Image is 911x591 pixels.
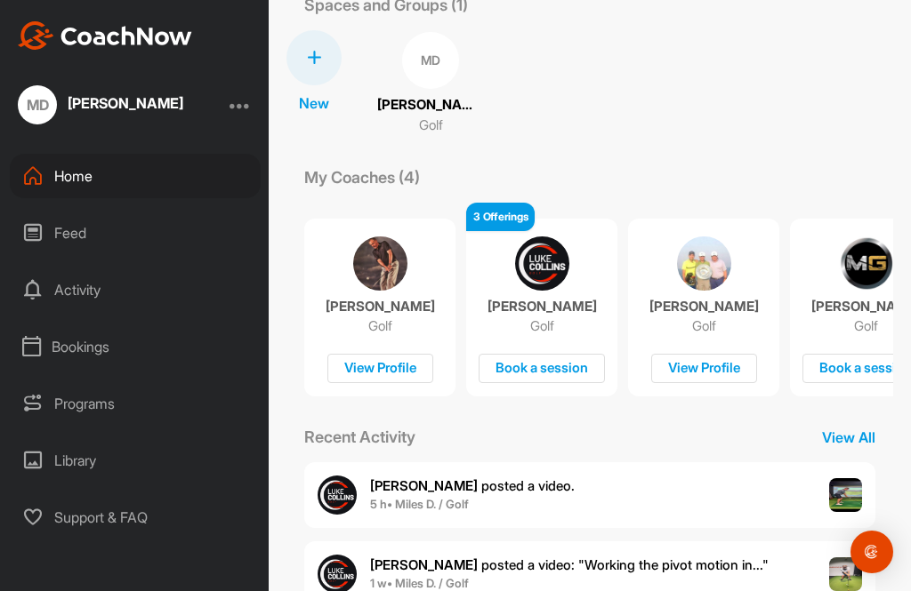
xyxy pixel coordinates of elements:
[419,116,443,136] p: Golf
[829,478,863,512] img: post image
[68,96,183,110] div: [PERSON_NAME]
[10,268,261,312] div: Activity
[839,236,893,291] img: coach avatar
[10,495,261,539] div: Support & FAQ
[377,95,484,116] p: [PERSON_NAME]
[530,317,554,335] p: Golf
[10,154,261,198] div: Home
[286,165,438,189] p: My Coaches (4)
[10,381,261,426] div: Programs
[10,438,261,483] div: Library
[854,317,878,335] p: Golf
[318,475,357,515] img: user avatar
[466,203,535,231] div: 3 Offerings
[370,576,469,590] b: 1 w • Miles D. / Golf
[353,236,407,291] img: coach avatar
[326,298,435,315] p: [PERSON_NAME]
[370,477,575,494] span: posted a video .
[479,354,605,383] div: Book a session
[370,556,478,573] b: [PERSON_NAME]
[651,354,757,383] div: View Profile
[488,298,597,315] p: [PERSON_NAME]
[370,556,769,573] span: posted a video : " Working the pivot motion in... "
[286,425,433,449] p: Recent Activity
[851,531,893,573] div: Open Intercom Messenger
[829,557,863,591] img: post image
[10,324,261,369] div: Bookings
[370,477,478,494] b: [PERSON_NAME]
[299,92,329,114] p: New
[370,497,469,511] b: 5 h • Miles D. / Golf
[402,32,459,89] div: MD
[649,298,759,315] p: [PERSON_NAME]
[10,211,261,255] div: Feed
[18,85,57,124] div: MD
[377,30,484,137] a: MD[PERSON_NAME]Golf
[327,354,433,383] div: View Profile
[515,236,569,291] img: coach avatar
[368,317,392,335] p: Golf
[18,21,192,50] img: CoachNow
[677,236,731,291] img: coach avatar
[804,427,893,448] p: View All
[692,317,716,335] p: Golf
